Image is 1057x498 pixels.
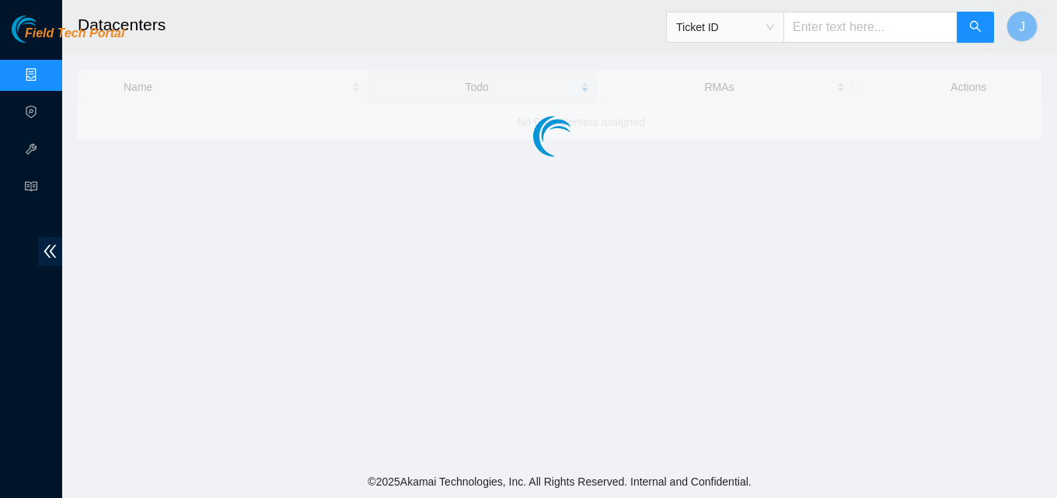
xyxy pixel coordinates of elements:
span: Ticket ID [676,16,774,39]
span: double-left [38,237,62,266]
input: Enter text here... [783,12,958,43]
span: J [1019,17,1025,37]
span: search [969,20,982,35]
footer: © 2025 Akamai Technologies, Inc. All Rights Reserved. Internal and Confidential. [62,465,1057,498]
span: Field Tech Portal [25,26,124,41]
button: J [1006,11,1038,42]
button: search [957,12,994,43]
span: read [25,173,37,204]
a: Akamai TechnologiesField Tech Portal [12,28,124,48]
img: Akamai Technologies [12,16,78,43]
